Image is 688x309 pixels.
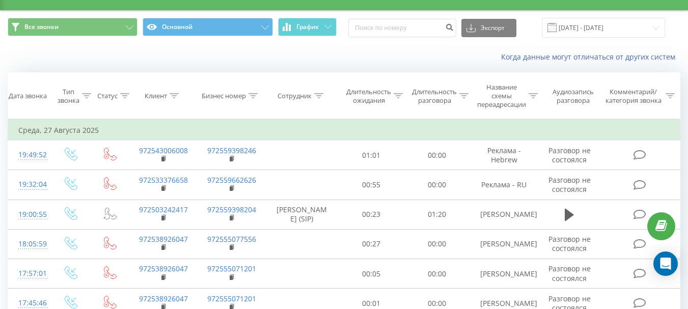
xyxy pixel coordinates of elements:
button: Основной [143,18,272,36]
div: Клиент [145,92,167,100]
div: Дата звонка [9,92,47,100]
div: Комментарий/категория звонка [603,88,663,105]
div: Open Intercom Messenger [653,251,678,276]
a: 972533376658 [139,175,188,185]
td: [PERSON_NAME] [470,229,538,259]
a: 972555077556 [207,234,256,244]
td: [PERSON_NAME] [470,200,538,229]
div: 19:32:04 [18,175,40,194]
td: 01:20 [404,200,470,229]
td: 00:55 [339,170,404,200]
td: Среда, 27 Августа 2025 [8,120,680,141]
button: График [278,18,337,36]
td: 00:05 [339,259,404,289]
a: 972555071201 [207,294,256,303]
td: 00:27 [339,229,404,259]
div: Название схемы переадресации [477,83,526,109]
td: Реклама - RU [470,170,538,200]
a: 972538926047 [139,264,188,273]
div: Сотрудник [278,92,312,100]
div: Статус [97,92,118,100]
div: Длительность ожидания [346,88,391,105]
td: 00:00 [404,259,470,289]
span: Разговор не состоялся [548,234,591,253]
span: График [296,23,319,31]
button: Экспорт [461,19,516,37]
a: 972559398246 [207,146,256,155]
span: Разговор не состоялся [548,146,591,164]
div: 18:05:59 [18,234,40,254]
div: Аудиозапись разговора [547,88,599,105]
div: 17:57:01 [18,264,40,284]
div: 19:49:52 [18,145,40,165]
td: 00:00 [404,141,470,170]
td: 00:00 [404,170,470,200]
td: Реклама - Hebrew [470,141,538,170]
a: Когда данные могут отличаться от других систем [501,52,680,62]
input: Поиск по номеру [348,19,456,37]
button: Все звонки [8,18,137,36]
td: [PERSON_NAME] (SIP) [265,200,339,229]
div: 19:00:55 [18,205,40,224]
a: 972559398204 [207,205,256,214]
div: Тип звонка [58,88,79,105]
span: Разговор не состоялся [548,264,591,283]
td: 00:23 [339,200,404,229]
td: 01:01 [339,141,404,170]
a: 972538926047 [139,234,188,244]
a: 972555071201 [207,264,256,273]
span: Разговор не состоялся [548,175,591,194]
td: [PERSON_NAME] [470,259,538,289]
span: Все звонки [24,23,59,31]
div: Длительность разговора [412,88,457,105]
a: 972538926047 [139,294,188,303]
td: 00:00 [404,229,470,259]
a: 972559662626 [207,175,256,185]
div: Бизнес номер [202,92,246,100]
a: 972543006008 [139,146,188,155]
a: 972503242417 [139,205,188,214]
